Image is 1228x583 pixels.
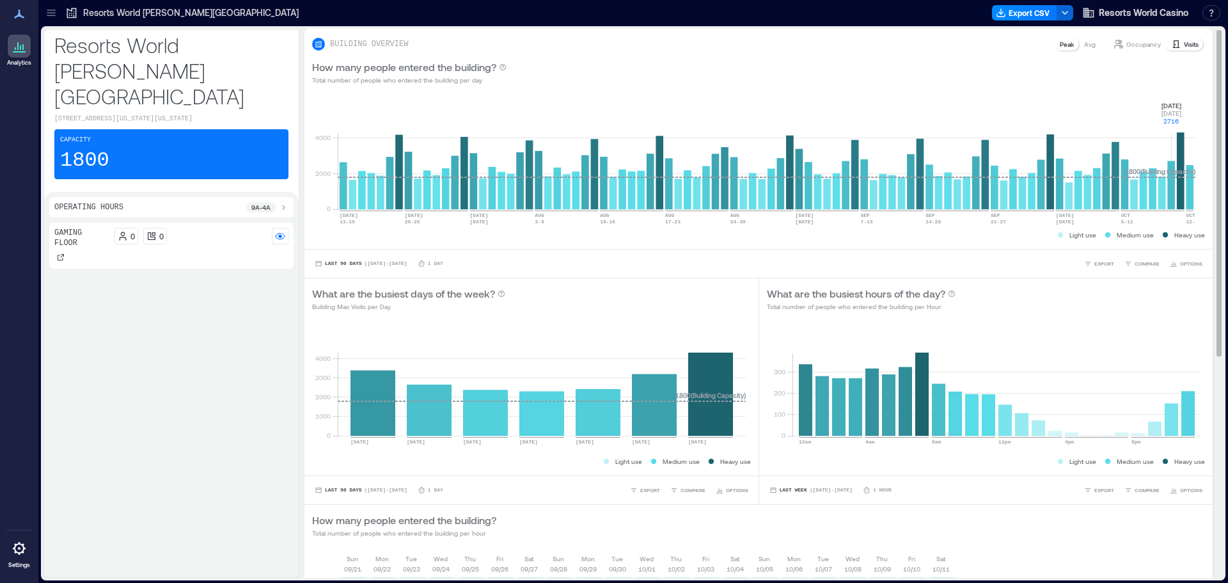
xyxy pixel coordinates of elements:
p: How many people entered the building? [312,60,496,75]
p: Medium use [663,456,700,467]
text: [DATE] [407,439,425,445]
p: Sun [553,554,564,564]
p: Heavy use [720,456,751,467]
text: [DATE] [470,212,489,218]
span: COMPARE [1135,486,1160,494]
p: BUILDING OVERVIEW [330,39,408,49]
p: Operating Hours [54,202,123,212]
p: Fri [496,554,503,564]
p: Light use [615,456,642,467]
p: Sat [524,554,533,564]
text: 10-16 [600,219,615,225]
p: Medium use [1117,456,1154,467]
p: Analytics [7,59,31,67]
text: 7-13 [860,219,872,225]
p: Total number of people who entered the building per Hour [767,301,956,312]
tspan: 300 [773,368,785,376]
p: Tue [817,554,829,564]
text: 3-9 [535,219,544,225]
button: COMPARE [1122,484,1162,497]
button: Last Week |[DATE]-[DATE] [767,484,855,497]
p: Total number of people who entered the building per day [312,75,507,85]
p: 10/11 [933,564,950,574]
text: [DATE] [576,439,594,445]
button: Export CSV [992,5,1057,20]
p: What are the busiest hours of the day? [767,286,945,301]
p: Thu [670,554,682,564]
text: [DATE] [632,439,650,445]
text: [DATE] [1056,219,1074,225]
p: 09/28 [550,564,567,574]
p: 10/08 [844,564,862,574]
p: Wed [640,554,654,564]
text: 17-23 [665,219,681,225]
span: COMPARE [681,486,705,494]
text: SEP [991,212,1000,218]
p: Sun [759,554,770,564]
p: Sat [936,554,945,564]
p: 09/29 [579,564,597,574]
text: 8pm [1131,439,1141,445]
button: EXPORT [1082,484,1117,497]
text: OCT [1121,212,1131,218]
p: Occupancy [1126,39,1161,49]
text: 12pm [998,439,1011,445]
span: EXPORT [640,486,660,494]
p: 10/02 [668,564,685,574]
p: Light use [1069,230,1096,240]
tspan: 2000 [315,170,331,177]
button: Last 90 Days |[DATE]-[DATE] [312,257,410,270]
text: 24-30 [730,219,746,225]
p: 09/24 [432,564,450,574]
text: AUG [730,212,740,218]
p: Tue [611,554,623,564]
p: 1 Day [428,486,443,494]
p: Wed [846,554,860,564]
a: Analytics [3,31,35,70]
text: [DATE] [1056,212,1074,218]
p: Mon [787,554,801,564]
p: 0 [159,231,164,241]
text: OCT [1186,212,1195,218]
button: COMPARE [1122,257,1162,270]
span: OPTIONS [726,486,748,494]
p: Heavy use [1174,456,1205,467]
p: 09/25 [462,564,479,574]
p: Sat [730,554,739,564]
p: 9a - 4a [251,202,271,212]
p: 1 Hour [873,486,892,494]
p: Visits [1184,39,1199,49]
p: 09/30 [609,564,626,574]
p: 10/05 [756,564,773,574]
button: EXPORT [1082,257,1117,270]
tspan: 100 [773,410,785,418]
button: Resorts World Casino [1078,3,1192,23]
text: [DATE] [405,212,423,218]
button: OPTIONS [1167,484,1205,497]
text: AUG [665,212,675,218]
p: Settings [8,561,30,569]
span: OPTIONS [1180,486,1202,494]
tspan: 4000 [315,134,331,141]
button: EXPORT [627,484,663,497]
tspan: 0 [781,431,785,439]
tspan: 2000 [315,393,331,401]
p: Fri [702,554,709,564]
button: COMPARE [668,484,708,497]
button: OPTIONS [713,484,751,497]
p: What are the busiest days of the week? [312,286,495,301]
text: 4pm [1065,439,1074,445]
text: [DATE] [340,212,358,218]
tspan: 200 [773,389,785,397]
p: How many people entered the building? [312,513,496,528]
p: 10/03 [697,564,714,574]
p: Resorts World [PERSON_NAME][GEOGRAPHIC_DATA] [83,6,299,19]
p: Fri [908,554,915,564]
p: Thu [464,554,476,564]
p: Gaming Floor [54,228,109,248]
span: Resorts World Casino [1099,6,1188,19]
p: Mon [581,554,595,564]
span: EXPORT [1094,260,1114,268]
p: Wed [434,554,448,564]
span: EXPORT [1094,486,1114,494]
